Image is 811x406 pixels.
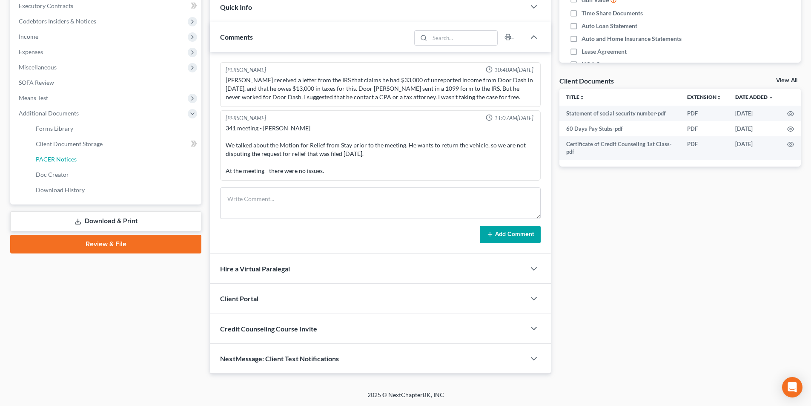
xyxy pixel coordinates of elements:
[19,94,48,101] span: Means Test
[10,235,201,253] a: Review & File
[19,63,57,71] span: Miscellaneous
[36,125,73,132] span: Forms Library
[582,35,682,43] span: Auto and Home Insurance Statements
[29,182,201,198] a: Download History
[494,114,533,122] span: 11:07AM[DATE]
[680,121,728,136] td: PDF
[480,226,541,244] button: Add Comment
[19,79,54,86] span: SOFA Review
[29,136,201,152] a: Client Document Storage
[430,31,498,45] input: Search...
[559,106,680,121] td: Statement of social security number-pdf
[728,106,780,121] td: [DATE]
[782,377,802,397] div: Open Intercom Messenger
[36,186,85,193] span: Download History
[12,75,201,90] a: SOFA Review
[582,60,624,69] span: HOA Statement
[582,9,643,17] span: Time Share Documents
[220,265,290,273] span: Hire a Virtual Paralegal
[494,66,533,74] span: 10:40AM[DATE]
[29,152,201,167] a: PACER Notices
[559,121,680,136] td: 60 Days Pay Stubs-pdf
[579,95,585,100] i: unfold_more
[226,114,266,122] div: [PERSON_NAME]
[220,33,253,41] span: Comments
[776,78,797,84] a: View All
[728,136,780,160] td: [DATE]
[19,17,96,25] span: Codebtors Insiders & Notices
[559,76,614,85] div: Client Documents
[36,140,103,147] span: Client Document Storage
[680,136,728,160] td: PDF
[728,121,780,136] td: [DATE]
[687,94,722,100] a: Extensionunfold_more
[19,109,79,117] span: Additional Documents
[10,211,201,231] a: Download & Print
[226,66,266,74] div: [PERSON_NAME]
[220,325,317,333] span: Credit Counseling Course Invite
[582,47,627,56] span: Lease Agreement
[735,94,774,100] a: Date Added expand_more
[768,95,774,100] i: expand_more
[566,94,585,100] a: Titleunfold_more
[36,171,69,178] span: Doc Creator
[19,33,38,40] span: Income
[226,124,535,175] div: 341 meeting - [PERSON_NAME] We talked about the Motion for Relief from Stay prior to the meeting....
[220,294,258,302] span: Client Portal
[582,22,637,30] span: Auto Loan Statement
[559,136,680,160] td: Certificate of Credit Counseling 1st Class-pdf
[220,3,252,11] span: Quick Info
[716,95,722,100] i: unfold_more
[163,391,648,406] div: 2025 © NextChapterBK, INC
[29,121,201,136] a: Forms Library
[29,167,201,182] a: Doc Creator
[36,155,77,163] span: PACER Notices
[19,2,73,9] span: Executory Contracts
[680,106,728,121] td: PDF
[19,48,43,55] span: Expenses
[226,76,535,101] div: [PERSON_NAME] received a letter from the IRS that claims he had $33,000 of unreported income from...
[220,354,339,363] span: NextMessage: Client Text Notifications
